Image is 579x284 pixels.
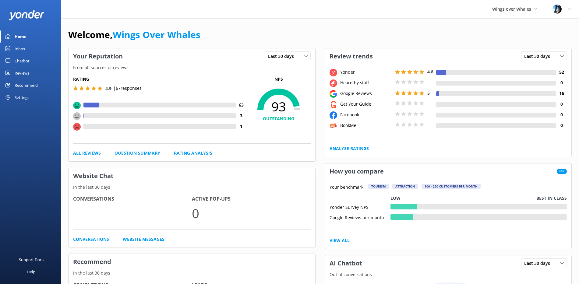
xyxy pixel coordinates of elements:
span: Last 30 days [268,53,298,60]
h3: How you compare [325,163,388,179]
div: Facebook [339,111,394,118]
h3: AI Chatbot [325,255,367,271]
h5: Rating [73,76,247,82]
p: NPS [247,76,311,82]
p: Out of conversations [325,271,572,278]
span: 4.8 [427,69,433,75]
div: 100 - 250 customers per month [422,184,481,189]
div: Home [15,30,26,43]
div: Yonder Survey NPS [330,204,390,209]
h4: 0 [556,101,567,107]
a: Question Summary [115,150,160,156]
h4: 52 [556,69,567,75]
div: Tourism [368,184,389,189]
h4: 3 [236,112,247,119]
span: Wings over Whales [492,6,531,12]
div: Support Docs [19,254,44,266]
span: Last 30 days [524,260,554,267]
h4: Conversations [73,195,192,203]
div: Chatbot [15,55,30,67]
p: | 67 responses [113,85,142,92]
div: Google Reviews per month [330,214,390,220]
a: Website Messages [123,236,164,243]
h3: Review trends [325,48,377,64]
span: 93 [247,99,311,114]
h3: Recommend [69,254,315,270]
div: Settings [15,91,29,103]
h4: 16 [556,90,567,97]
a: Conversations [73,236,109,243]
div: Reviews [15,67,29,79]
div: Inbox [15,43,25,55]
a: Rating Analysis [174,150,212,156]
h4: OUTSTANDING [247,115,311,122]
span: 4.9 [105,86,111,91]
div: Heard by staff [339,79,394,86]
h4: Active Pop-ups [192,195,311,203]
p: Best in class [536,195,567,202]
div: Google Reviews [339,90,394,97]
h4: 63 [236,102,247,108]
h4: 0 [556,79,567,86]
a: View All [330,237,350,244]
p: Your benchmark: [330,184,365,191]
h4: 1 [236,123,247,130]
p: From all sources of reviews [69,64,315,71]
div: Yonder [339,69,394,75]
a: Analyse Ratings [330,145,369,152]
h3: Your Reputation [69,48,127,64]
img: 145-1635463833.jpg [553,5,562,14]
div: Recommend [15,79,38,91]
a: Wings Over Whales [113,28,200,41]
div: BookMe [339,122,394,129]
div: Get Your Guide [339,101,394,107]
div: Attraction [392,184,418,189]
p: In the last 30 days [69,270,315,276]
img: yonder-white-logo.png [9,10,44,20]
p: 0 [192,203,311,223]
h4: 0 [556,122,567,129]
div: Help [27,266,35,278]
span: 5 [427,90,430,96]
span: New [557,169,567,174]
h3: Website Chat [69,168,315,184]
p: In the last 30 days [69,184,315,191]
span: Last 30 days [524,53,554,60]
h1: Welcome, [68,27,200,42]
h4: 0 [556,111,567,118]
p: Low [390,195,401,202]
a: All Reviews [73,150,101,156]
